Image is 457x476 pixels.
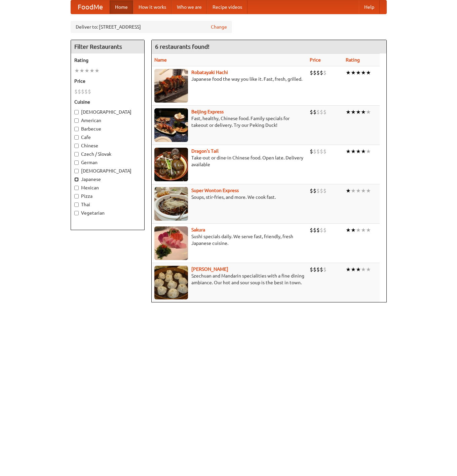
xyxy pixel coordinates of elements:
[154,76,305,82] p: Japanese food the way you like it. Fast, fresh, grilled.
[310,57,321,63] a: Price
[78,88,81,95] li: $
[79,67,84,74] li: ★
[346,108,351,116] li: ★
[361,108,366,116] li: ★
[191,266,228,272] b: [PERSON_NAME]
[74,159,141,166] label: German
[74,177,79,182] input: Japanese
[346,266,351,273] li: ★
[211,24,227,30] a: Change
[323,266,327,273] li: $
[74,110,79,114] input: [DEMOGRAPHIC_DATA]
[74,109,141,115] label: [DEMOGRAPHIC_DATA]
[359,0,380,14] a: Help
[356,148,361,155] li: ★
[74,142,141,149] label: Chinese
[361,226,366,234] li: ★
[351,187,356,194] li: ★
[356,266,361,273] li: ★
[191,109,224,114] a: Beijing Express
[154,272,305,286] p: Szechuan and Mandarin specialities with a fine dining ambiance. Our hot and sour soup is the best...
[74,135,79,140] input: Cafe
[310,187,313,194] li: $
[84,88,88,95] li: $
[361,69,366,76] li: ★
[74,151,141,157] label: Czech / Slovak
[74,168,141,174] label: [DEMOGRAPHIC_DATA]
[74,117,141,124] label: American
[155,43,210,50] ng-pluralize: 6 restaurants found!
[361,187,366,194] li: ★
[366,69,371,76] li: ★
[74,193,141,199] label: Pizza
[74,152,79,156] input: Czech / Slovak
[316,187,320,194] li: $
[320,148,323,155] li: $
[320,187,323,194] li: $
[320,108,323,116] li: $
[361,266,366,273] li: ★
[313,108,316,116] li: $
[110,0,133,14] a: Home
[310,266,313,273] li: $
[154,57,167,63] a: Name
[346,187,351,194] li: ★
[313,266,316,273] li: $
[154,266,188,299] img: shandong.jpg
[74,88,78,95] li: $
[313,226,316,234] li: $
[323,187,327,194] li: $
[366,148,371,155] li: ★
[207,0,247,14] a: Recipe videos
[191,148,219,154] a: Dragon's Tail
[351,69,356,76] li: ★
[154,148,188,181] img: dragon.jpg
[74,176,141,183] label: Japanese
[310,148,313,155] li: $
[191,227,205,232] a: Sakura
[191,70,228,75] a: Robatayaki Hachi
[361,148,366,155] li: ★
[74,169,79,173] input: [DEMOGRAPHIC_DATA]
[351,148,356,155] li: ★
[356,108,361,116] li: ★
[74,67,79,74] li: ★
[316,226,320,234] li: $
[313,187,316,194] li: $
[351,266,356,273] li: ★
[316,266,320,273] li: $
[88,88,91,95] li: $
[320,69,323,76] li: $
[323,148,327,155] li: $
[356,69,361,76] li: ★
[89,67,94,74] li: ★
[310,108,313,116] li: $
[74,203,79,207] input: Thai
[356,226,361,234] li: ★
[313,148,316,155] li: $
[74,160,79,165] input: German
[74,127,79,131] input: Barbecue
[94,67,100,74] li: ★
[154,226,188,260] img: sakura.jpg
[154,115,305,129] p: Fast, healthy, Chinese food. Family specials for takeout or delivery. Try our Peking Duck!
[366,187,371,194] li: ★
[320,266,323,273] li: $
[81,88,84,95] li: $
[310,226,313,234] li: $
[323,69,327,76] li: $
[351,226,356,234] li: ★
[74,99,141,105] h5: Cuisine
[133,0,172,14] a: How it works
[366,266,371,273] li: ★
[74,57,141,64] h5: Rating
[74,118,79,123] input: American
[316,108,320,116] li: $
[346,148,351,155] li: ★
[74,78,141,84] h5: Price
[74,125,141,132] label: Barbecue
[154,187,188,221] img: superwonton.jpg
